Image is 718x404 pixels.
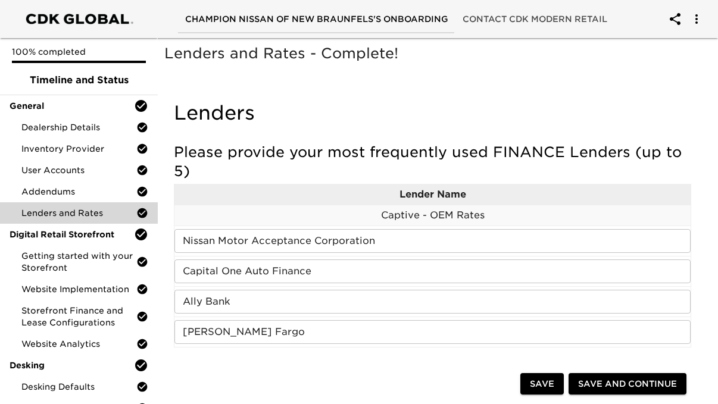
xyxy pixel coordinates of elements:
button: account of current user [682,5,711,33]
span: Website Analytics [21,338,136,350]
span: Save [530,377,554,392]
span: Champion Nissan of New Braunfels's Onboarding [185,12,448,27]
span: Getting started with your Storefront [21,250,136,274]
span: Timeline and Status [10,73,148,87]
span: Desking [10,359,134,371]
span: Desking Defaults [21,381,136,393]
span: Save and Continue [578,377,677,392]
span: Addendums [21,186,136,198]
p: 100% completed [12,46,146,58]
h5: Lenders and Rates - Complete! [164,44,701,63]
span: Lenders and Rates [21,207,136,219]
span: Website Implementation [21,283,136,295]
span: Storefront Finance and Lease Configurations [21,305,136,328]
button: Save and Continue [569,373,686,395]
span: Contact CDK Modern Retail [463,12,607,27]
span: Inventory Provider [21,143,136,155]
h4: Lenders [174,101,691,125]
span: Digital Retail Storefront [10,228,134,240]
button: Save [520,373,564,395]
button: account of current user [661,5,689,33]
span: General [10,100,134,112]
p: Lender Name [174,187,691,202]
span: Dealership Details [21,121,136,133]
span: User Accounts [21,164,136,176]
h5: Please provide your most frequently used FINANCE Lenders (up to 5) [174,143,691,181]
p: Captive - OEM Rates [174,208,691,223]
